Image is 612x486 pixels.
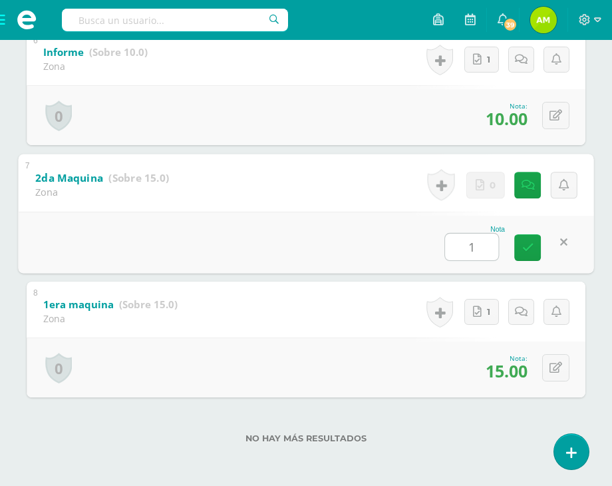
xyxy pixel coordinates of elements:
span: 10.00 [486,107,528,130]
a: 0 [45,353,72,383]
div: Zona [43,312,178,325]
b: Informe [43,45,84,59]
a: 1 [464,299,499,325]
strong: (Sobre 10.0) [89,45,148,59]
a: 0 [45,101,72,131]
div: Zona [35,185,169,198]
div: Nota: [486,101,528,111]
b: 1era maquina [43,298,114,311]
a: 1era maquina (Sobre 15.0) [43,294,178,316]
b: 2da Maquina [35,170,103,184]
img: 396168a9feac30329f7dfebe783e234f.png [530,7,557,33]
span: 15.00 [486,360,528,382]
a: Informe (Sobre 10.0) [43,42,148,63]
input: 0-15.0 [445,233,498,260]
span: 0 [490,172,496,197]
label: No hay más resultados [27,433,585,443]
div: Nota [444,225,505,232]
strong: (Sobre 15.0) [108,170,169,184]
span: 1 [487,300,490,324]
a: 2da Maquina (Sobre 15.0) [35,167,169,188]
div: Nota: [486,354,528,363]
div: Zona [43,60,148,73]
span: 1 [487,47,490,72]
span: 39 [503,17,518,32]
a: 1 [464,47,499,73]
input: Busca un usuario... [62,9,288,31]
strong: (Sobre 15.0) [119,298,178,311]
